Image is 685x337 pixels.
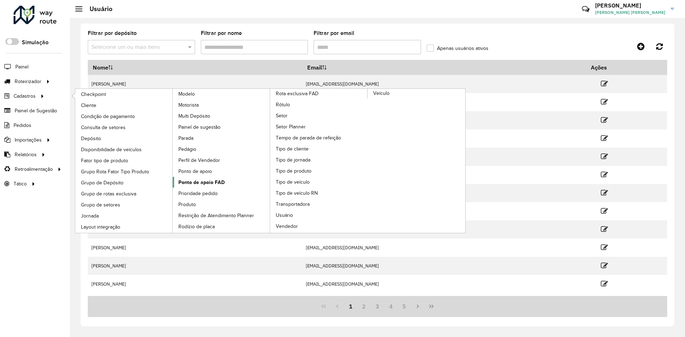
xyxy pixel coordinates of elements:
[425,300,438,313] button: Last Page
[81,124,126,131] span: Consulta de setores
[178,190,218,197] span: Prioridade pedido
[270,89,465,233] a: Veículo
[601,224,608,234] a: Editar
[371,300,384,313] button: 3
[601,152,608,161] a: Editar
[601,206,608,216] a: Editar
[601,133,608,143] a: Editar
[178,101,199,109] span: Motorista
[15,165,53,173] span: Retroalimentação
[276,156,310,164] span: Tipo de jornada
[178,123,220,131] span: Painel de sugestão
[302,275,586,293] td: [EMAIL_ADDRESS][DOMAIN_NAME]
[595,2,665,9] h3: [PERSON_NAME]
[601,79,608,88] a: Editar
[75,177,173,188] a: Grupo de Depósito
[173,188,270,199] a: Prioridade pedido
[173,133,270,143] a: Parada
[201,29,242,37] label: Filtrar por nome
[75,166,173,177] a: Grupo Rota Fator Tipo Produto
[81,168,149,175] span: Grupo Rota Fator Tipo Produto
[88,275,302,293] td: [PERSON_NAME]
[14,180,27,188] span: Tático
[75,100,173,111] a: Cliente
[173,89,368,233] a: Rota exclusiva FAD
[75,210,173,221] a: Jornada
[270,132,368,143] a: Tempo de parada de refeição
[270,143,368,154] a: Tipo de cliente
[173,199,270,210] a: Produto
[270,165,368,176] a: Tipo de produto
[270,177,368,187] a: Tipo de veículo
[75,188,173,199] a: Grupo de rotas exclusiva
[81,190,136,198] span: Grupo de rotas exclusiva
[81,201,120,209] span: Grupo de setores
[88,60,302,75] th: Nome
[81,212,99,220] span: Jornada
[81,113,135,120] span: Condição de pagamento
[595,9,665,16] span: [PERSON_NAME] [PERSON_NAME]
[81,135,101,142] span: Depósito
[270,99,368,110] a: Rótulo
[15,63,29,71] span: Painel
[81,157,128,164] span: Fator tipo de produto
[178,179,225,186] span: Ponto de apoio FAD
[578,1,593,17] a: Contato Rápido
[302,60,586,75] th: Email
[15,151,37,158] span: Relatórios
[270,110,368,121] a: Setor
[178,134,193,142] span: Parada
[276,167,311,175] span: Tipo de produto
[601,261,608,270] a: Editar
[276,178,310,186] span: Tipo de veículo
[81,223,120,231] span: Layout integração
[427,45,488,52] label: Apenas usuários ativos
[75,221,173,232] a: Layout integração
[75,144,173,155] a: Disponibilidade de veículos
[178,212,254,219] span: Restrição de Atendimento Planner
[82,5,112,13] h2: Usuário
[276,145,309,153] span: Tipo de cliente
[601,279,608,289] a: Editar
[81,179,123,187] span: Grupo de Depósito
[270,199,368,209] a: Transportadora
[178,112,210,120] span: Multi Depósito
[15,78,41,85] span: Roteirizador
[75,111,173,122] a: Condição de pagamento
[276,123,306,131] span: Setor Planner
[302,75,586,93] td: [EMAIL_ADDRESS][DOMAIN_NAME]
[276,90,319,97] span: Rota exclusiva FAD
[276,134,341,142] span: Tempo de parada de refeição
[302,257,586,275] td: [EMAIL_ADDRESS][DOMAIN_NAME]
[173,144,270,154] a: Pedágio
[276,223,298,230] span: Vendedor
[601,242,608,252] a: Editar
[601,97,608,107] a: Editar
[75,199,173,210] a: Grupo de setores
[373,90,390,97] span: Veículo
[173,99,270,110] a: Motorista
[178,201,196,208] span: Produto
[276,189,318,197] span: Tipo de veículo RN
[344,300,357,313] button: 1
[586,60,629,75] th: Ações
[15,136,42,144] span: Importações
[81,91,106,98] span: Checkpoint
[270,154,368,165] a: Tipo de jornada
[173,210,270,221] a: Restrição de Atendimento Planner
[178,145,196,153] span: Pedágio
[81,102,96,109] span: Cliente
[270,210,368,220] a: Usuário
[276,101,290,108] span: Rótulo
[173,155,270,165] a: Perfil de Vendedor
[178,168,212,175] span: Ponto de apoio
[276,211,293,219] span: Usuário
[178,157,220,164] span: Perfil de Vendedor
[88,29,137,37] label: Filtrar por depósito
[411,300,425,313] button: Next Page
[88,75,302,93] td: [PERSON_NAME]
[270,188,368,198] a: Tipo de veículo RN
[75,133,173,144] a: Depósito
[173,177,270,188] a: Ponto de apoio FAD
[178,90,195,98] span: Modelo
